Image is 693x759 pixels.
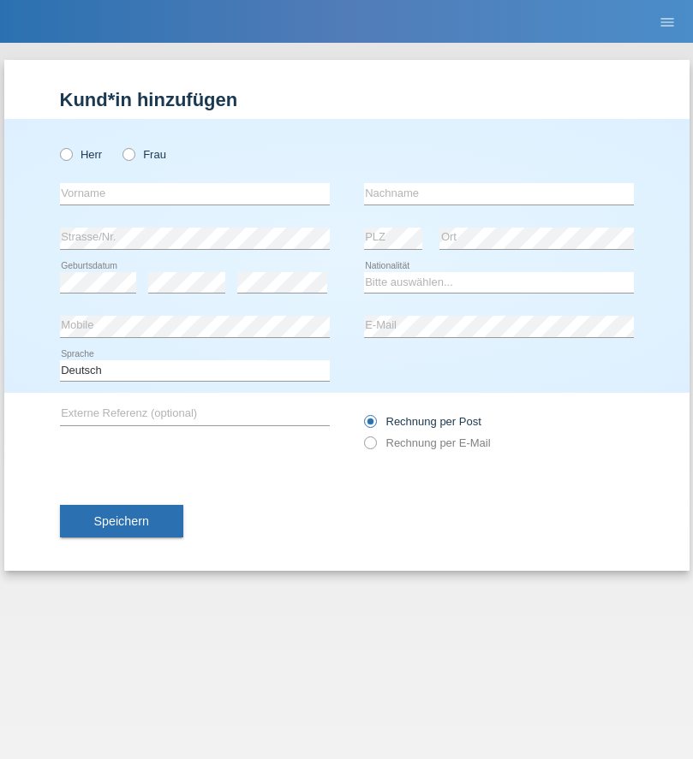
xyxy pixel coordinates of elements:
[60,148,71,159] input: Herr
[122,148,134,159] input: Frau
[364,436,375,458] input: Rechnung per E-Mail
[659,14,676,31] i: menu
[60,89,634,110] h1: Kund*in hinzufügen
[60,148,103,161] label: Herr
[364,436,491,449] label: Rechnung per E-Mail
[60,505,183,537] button: Speichern
[364,415,375,436] input: Rechnung per Post
[122,148,166,161] label: Frau
[650,16,684,27] a: menu
[364,415,481,428] label: Rechnung per Post
[94,514,149,528] span: Speichern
